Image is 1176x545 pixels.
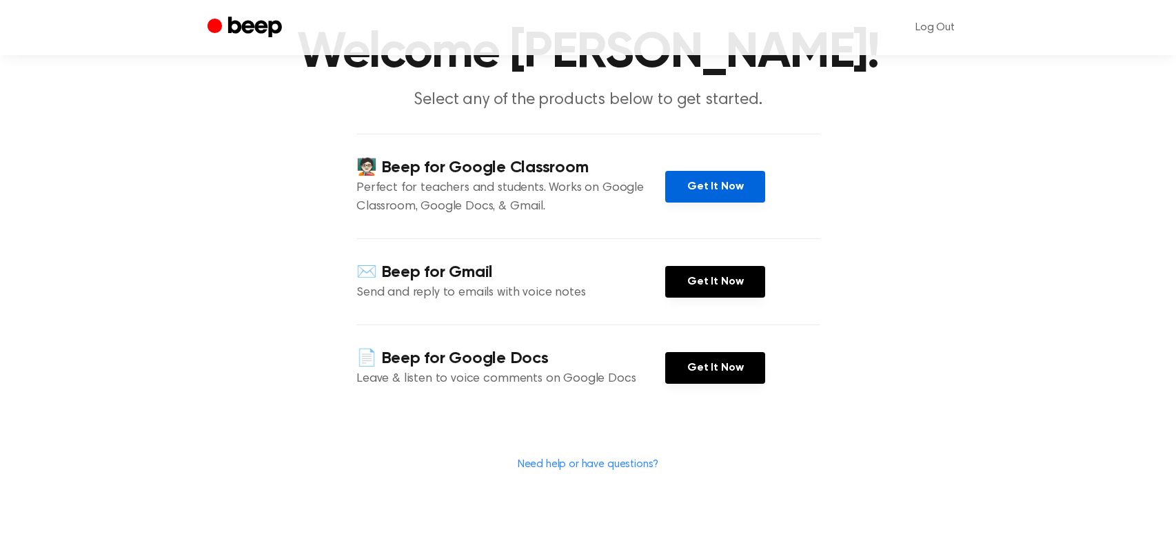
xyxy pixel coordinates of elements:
h4: 📄 Beep for Google Docs [356,347,665,370]
a: Get It Now [665,266,765,298]
p: Send and reply to emails with voice notes [356,284,665,302]
a: Get It Now [665,171,765,203]
a: Get It Now [665,352,765,384]
p: Perfect for teachers and students. Works on Google Classroom, Google Docs, & Gmail. [356,179,665,216]
p: Leave & listen to voice comments on Google Docs [356,370,665,389]
a: Log Out [902,11,969,44]
h4: 🧑🏻‍🏫 Beep for Google Classroom [356,156,665,179]
a: Need help or have questions? [518,459,659,470]
a: Beep [207,14,285,41]
p: Select any of the products below to get started. [323,89,853,112]
h4: ✉️ Beep for Gmail [356,261,665,284]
